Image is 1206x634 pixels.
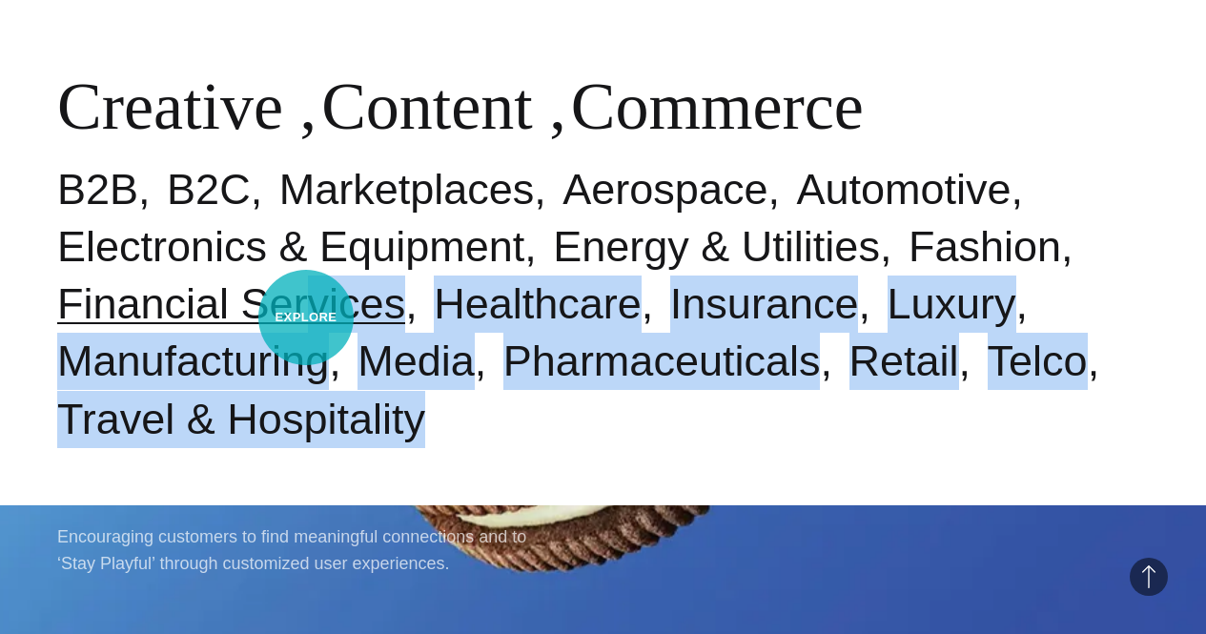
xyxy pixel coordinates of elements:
[503,337,821,385] a: Pharmaceuticals
[549,70,566,143] span: ,
[988,337,1088,385] a: Telco
[553,222,880,271] a: Energy & Utilities
[562,165,767,214] a: Aerospace
[57,523,534,577] p: Encouraging customers to find meaningful connections and to ‘Stay Playful’ through customized use...
[321,70,533,143] a: Content
[57,165,138,214] a: B2B
[300,70,317,143] span: ,
[888,279,1016,328] a: Luxury
[670,279,859,328] a: Insurance
[571,70,864,143] a: Commerce
[279,165,535,214] a: Marketplaces
[57,395,425,443] a: Travel & Hospitality
[434,279,642,328] a: Healthcare
[849,337,959,385] a: Retail
[1130,558,1168,596] button: Back to Top
[909,222,1061,271] a: Fashion
[796,165,1011,214] a: Automotive
[57,337,329,385] a: Manufacturing
[358,337,475,385] a: Media
[167,165,251,214] a: B2C
[57,222,524,271] a: Electronics & Equipment
[57,70,283,143] a: Creative
[57,279,405,328] a: Financial Services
